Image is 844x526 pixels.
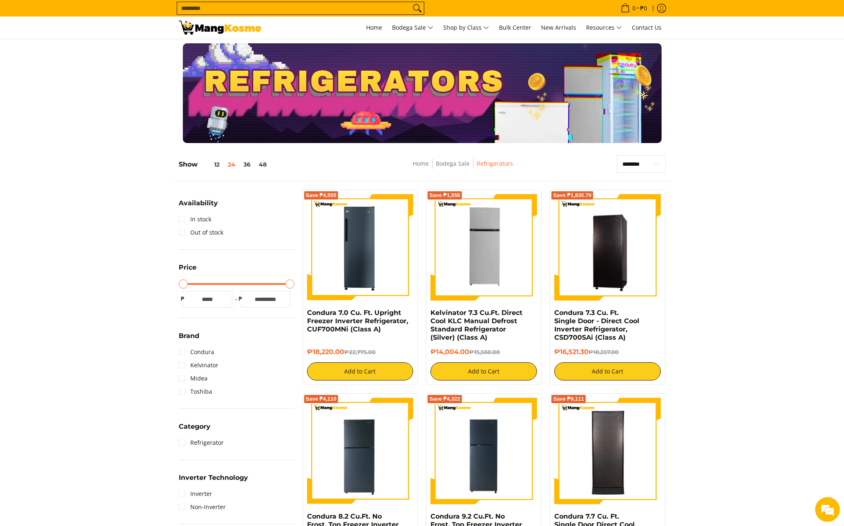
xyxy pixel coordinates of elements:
a: Condura 7.3 Cu. Ft. Single Door - Direct Cool Inverter Refrigerator, CSD700SAi (Class A) [554,309,639,341]
a: Shop by Class [439,16,493,39]
a: Bulk Center [495,16,535,39]
img: Condura 9.2 Cu.Ft. No Frost, Top Freezer Inverter Refrigerator, Midnight Slate Gray CTF98i (Class A) [430,398,537,504]
button: Search [411,2,424,14]
nav: Breadcrumbs [352,159,573,177]
del: ₱15,560.00 [469,349,500,355]
del: ₱18,357.00 [589,349,619,355]
span: Bodega Sale [392,23,433,33]
a: Contact Us [628,16,666,39]
a: Midea [179,372,208,385]
button: Add to Cart [554,362,661,380]
span: New Arrivals [541,23,576,31]
del: ₱22,775.00 [344,349,376,355]
button: Add to Cart [430,362,537,380]
span: Save ₱1,556 [429,193,460,198]
span: Save ₱4,322 [429,397,460,402]
span: Contact Us [632,23,662,31]
span: Price [179,264,196,271]
span: ₱ [179,295,187,303]
span: • [618,4,650,13]
span: Save ₱4,110 [306,397,337,402]
button: Add to Cart [307,362,414,380]
a: Out of stock [179,226,223,239]
h6: ₱16,521.30 [554,348,661,356]
h6: ₱14,004.00 [430,348,537,356]
summary: Open [179,200,218,213]
img: Condura 8.2 Cu.Ft. No Frost, Top Freezer Inverter Refrigerator, Midnight Slate Gray CTF88i (Class A) [307,398,414,504]
span: Inverter Technology [179,474,248,481]
span: Shop by Class [443,23,489,33]
a: Refrigerators [477,160,513,167]
a: In stock [179,213,211,226]
span: Save ₱4,555 [306,193,337,198]
a: Toshiba [179,385,212,398]
span: 0 [631,5,637,11]
span: Resources [586,23,622,33]
a: Kelvinator 7.3 Cu.Ft. Direct Cool KLC Manual Defrost Standard Refrigerator (Silver) (Class A) [430,309,522,341]
a: Inverter [179,487,212,500]
nav: Main Menu [270,16,666,39]
img: Bodega Sale Refrigerator l Mang Kosme: Home Appliances Warehouse Sale [179,21,261,35]
button: 36 [239,161,255,168]
span: Bulk Center [499,23,531,31]
span: ₱0 [639,5,648,11]
span: Save ₱1,835.70 [553,193,591,198]
a: Non-Inverter [179,500,226,514]
span: ₱ [236,295,245,303]
span: Category [179,423,210,430]
img: Kelvinator 7.3 Cu.Ft. Direct Cool KLC Manual Defrost Standard Refrigerator (Silver) (Class A) [430,194,537,301]
summary: Open [179,333,199,345]
span: Brand [179,333,199,339]
button: 24 [224,161,239,168]
span: Availability [179,200,218,207]
h6: ₱18,220.00 [307,348,414,356]
a: New Arrivals [537,16,580,39]
a: Bodega Sale [388,16,437,39]
a: Condura [179,345,214,359]
img: Condura 7.3 Cu. Ft. Single Door - Direct Cool Inverter Refrigerator, CSD700SAi (Class A) [554,195,661,299]
summary: Open [179,423,210,436]
a: Condura 7.0 Cu. Ft. Upright Freezer Inverter Refrigerator, CUF700MNi (Class A) [307,309,408,333]
span: Save ₱9,111 [553,397,584,402]
button: 48 [255,161,271,168]
summary: Open [179,264,196,277]
img: Condura 7.7 Cu. Ft. Single Door Direct Cool Inverter, Steel Gray, CSD231SAi (Class B) [554,399,661,503]
span: Home [366,23,382,31]
button: 12 [198,161,224,168]
a: Kelvinator [179,359,218,372]
img: Condura 7.0 Cu. Ft. Upright Freezer Inverter Refrigerator, CUF700MNi (Class A) [307,194,414,301]
a: Refrigerator [179,436,224,449]
a: Home [413,160,429,167]
summary: Open [179,474,248,487]
a: Home [362,16,386,39]
a: Resources [582,16,626,39]
a: Bodega Sale [436,160,470,167]
h5: Show [179,160,271,169]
